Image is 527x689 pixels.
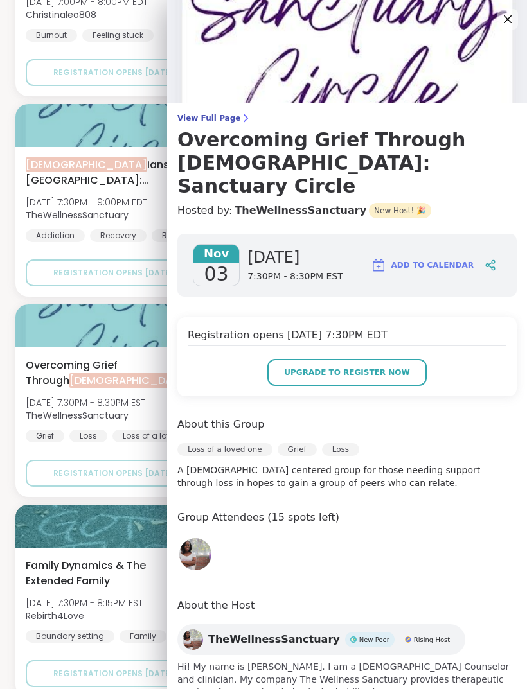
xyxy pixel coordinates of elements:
[177,417,264,432] h4: About this Group
[177,113,517,123] span: View Full Page
[365,250,479,281] button: Add to Calendar
[208,632,340,647] span: TheWellnessSanctuary
[247,270,343,283] span: 7:30PM - 8:30PM EST
[26,460,249,487] button: Registration opens [DATE] 7:30PM EDT
[177,536,213,572] a: TheWellnessSanctuary
[350,636,357,643] img: New Peer
[267,359,427,386] button: Upgrade to register now
[177,464,517,489] p: A [DEMOGRAPHIC_DATA] centered group for those needing support through loss in hopes to gain a gro...
[177,510,517,528] h4: Group Attendees (15 spots left)
[69,430,107,442] div: Loss
[90,229,147,242] div: Recovery
[26,259,249,286] button: Registration opens [DATE] 7:30PM EDT
[26,29,77,42] div: Burnout
[278,443,317,456] div: Grief
[183,629,203,650] img: TheWellnessSanctuary
[82,29,154,42] div: Feeling stuck
[26,8,96,21] b: Christinaleo808
[193,245,239,263] span: Nov
[26,196,147,209] span: [DATE] 7:30PM - 9:00PM EDT
[53,467,222,478] span: Registration opens [DATE] 7:30PM EDT
[26,630,114,643] div: Boundary setting
[26,59,249,86] button: Registration opens [DATE] 7:00PM EDT
[26,157,192,188] span: ians in [GEOGRAPHIC_DATA]: Sanctuary Circle
[177,443,272,456] div: Loss of a loved one
[69,373,191,388] span: [DEMOGRAPHIC_DATA]
[247,247,343,268] span: [DATE]
[177,128,517,198] h3: Overcoming Grief Through [DEMOGRAPHIC_DATA]: Sanctuary Circle
[284,367,410,378] span: Upgrade to register now
[26,157,147,172] span: [DEMOGRAPHIC_DATA]
[53,67,222,78] span: Registration opens [DATE] 7:00PM EDT
[26,597,143,609] span: [DATE] 7:30PM - 8:15PM EST
[26,396,145,409] span: [DATE] 7:30PM - 8:30PM EST
[26,430,64,442] div: Grief
[322,443,359,456] div: Loss
[371,257,386,273] img: ShareWell Logomark
[26,558,192,589] span: Family Dynamics & The Extended Family
[177,203,517,218] h4: Hosted by:
[26,358,192,388] span: Overcoming Grief Through : Sanctuary Circle
[391,259,474,271] span: Add to Calendar
[414,635,450,645] span: Rising Host
[369,203,431,218] span: New Host! 🎉
[120,630,166,643] div: Family
[177,598,517,616] h4: About the Host
[177,624,465,655] a: TheWellnessSanctuaryTheWellnessSanctuaryNew PeerNew PeerRising HostRising Host
[177,113,517,198] a: View Full PageOvercoming Grief Through [DEMOGRAPHIC_DATA]: Sanctuary Circle
[26,409,129,422] b: TheWellnessSanctuary
[26,229,85,242] div: Addiction
[188,327,506,346] h4: Registration opens [DATE] 7:30PM EDT
[26,209,129,222] b: TheWellnessSanctuary
[405,636,411,643] img: Rising Host
[53,668,222,679] span: Registration opens [DATE] 7:30PM EDT
[235,203,366,218] a: TheWellnessSanctuary
[26,660,249,687] button: Registration opens [DATE] 7:30PM EDT
[152,229,204,242] div: Religion
[204,263,228,286] span: 03
[179,538,211,570] img: TheWellnessSanctuary
[26,609,84,622] b: Rebirth4Love
[112,430,208,442] div: Loss of a loved one
[53,267,222,278] span: Registration opens [DATE] 7:30PM EDT
[359,635,389,645] span: New Peer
